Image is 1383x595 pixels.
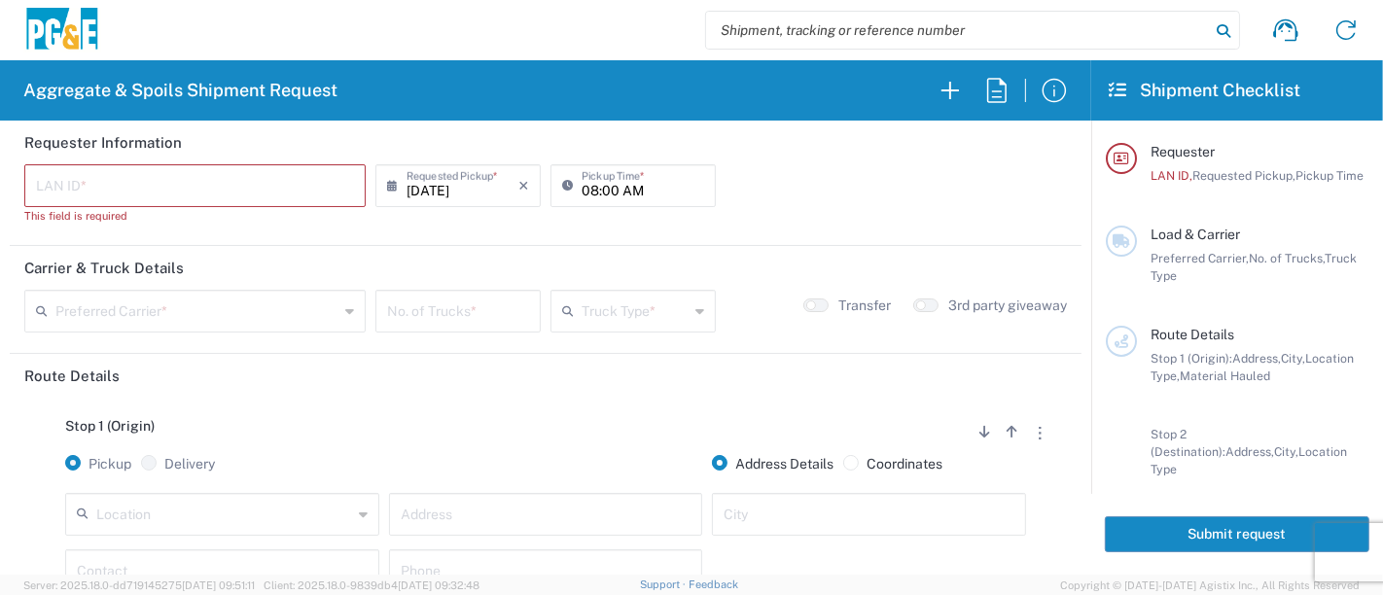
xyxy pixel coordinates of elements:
[1060,577,1360,594] span: Copyright © [DATE]-[DATE] Agistix Inc., All Rights Reserved
[706,12,1210,49] input: Shipment, tracking or reference number
[23,79,337,102] h2: Aggregate & Spoils Shipment Request
[1192,168,1295,183] span: Requested Pickup,
[24,133,182,153] h2: Requester Information
[640,578,689,590] a: Support
[1225,444,1274,459] span: Address,
[518,170,529,201] i: ×
[1151,327,1234,342] span: Route Details
[24,207,366,225] div: This field is required
[24,367,120,386] h2: Route Details
[65,418,155,434] span: Stop 1 (Origin)
[1109,79,1300,102] h2: Shipment Checklist
[23,579,255,591] span: Server: 2025.18.0-dd719145275
[24,259,184,278] h2: Carrier & Truck Details
[1180,368,1270,383] span: Material Hauled
[838,297,892,314] label: Transfer
[264,579,479,591] span: Client: 2025.18.0-9839db4
[1281,351,1305,366] span: City,
[398,579,479,591] span: [DATE] 09:32:48
[1105,516,1369,552] button: Submit request
[689,578,738,590] a: Feedback
[948,297,1067,314] label: 3rd party giveaway
[23,8,101,53] img: pge
[1232,351,1281,366] span: Address,
[1151,351,1232,366] span: Stop 1 (Origin):
[843,455,942,472] label: Coordinates
[712,455,833,472] label: Address Details
[1249,251,1325,265] span: No. of Trucks,
[1151,427,1225,459] span: Stop 2 (Destination):
[182,579,255,591] span: [DATE] 09:51:11
[1274,444,1298,459] span: City,
[1151,227,1240,242] span: Load & Carrier
[1295,168,1364,183] span: Pickup Time
[1151,168,1192,183] span: LAN ID,
[1151,251,1249,265] span: Preferred Carrier,
[1151,144,1215,159] span: Requester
